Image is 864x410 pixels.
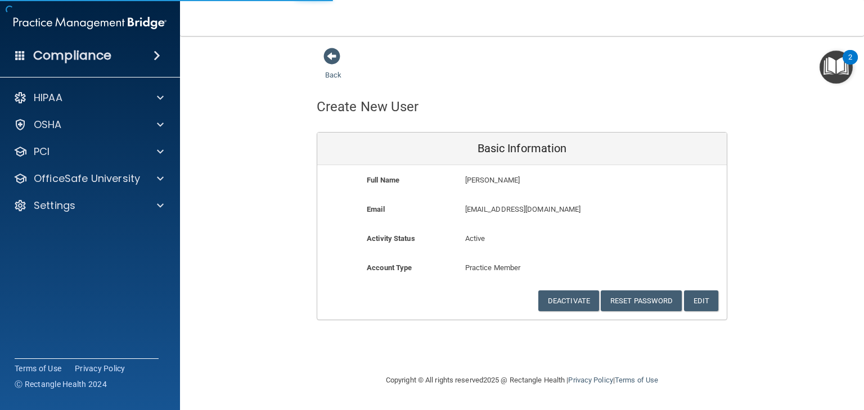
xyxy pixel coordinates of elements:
[34,199,75,212] p: Settings
[465,261,579,275] p: Practice Member
[820,51,853,84] button: Open Resource Center, 2 new notifications
[568,376,613,384] a: Privacy Policy
[538,290,599,311] button: Deactivate
[13,91,164,104] a: HIPAA
[367,263,412,272] b: Account Type
[465,203,645,216] p: [EMAIL_ADDRESS][DOMAIN_NAME]
[367,205,385,213] b: Email
[848,57,852,72] div: 2
[75,363,125,374] a: Privacy Policy
[13,199,164,212] a: Settings
[325,57,341,79] a: Back
[367,176,399,184] b: Full Name
[33,48,111,63] h4: Compliance
[13,12,166,34] img: PMB logo
[317,362,727,398] div: Copyright © All rights reserved 2025 @ Rectangle Health | |
[34,118,62,131] p: OSHA
[15,363,61,374] a: Terms of Use
[615,376,658,384] a: Terms of Use
[34,91,62,104] p: HIPAA
[13,172,164,185] a: OfficeSafe University
[465,174,645,187] p: [PERSON_NAME]
[684,290,718,311] button: Edit
[15,379,107,390] span: Ⓒ Rectangle Health 2024
[601,290,682,311] button: Reset Password
[317,133,727,165] div: Basic Information
[465,232,579,245] p: Active
[34,145,49,158] p: PCI
[13,118,164,131] a: OSHA
[317,99,419,114] h4: Create New User
[367,234,415,243] b: Activity Status
[34,172,140,185] p: OfficeSafe University
[13,145,164,158] a: PCI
